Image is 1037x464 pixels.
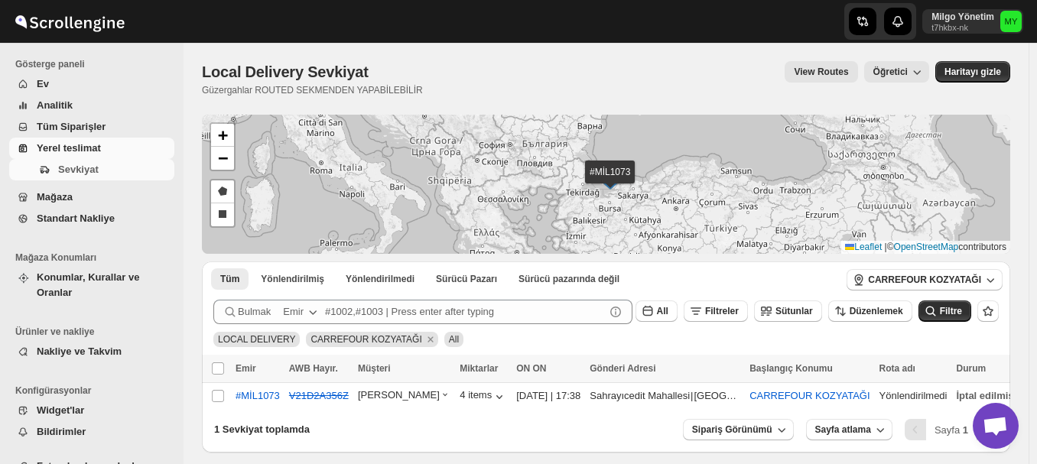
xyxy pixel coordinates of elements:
[922,9,1023,34] button: User menu
[931,23,994,32] p: t7hkbx-nk
[211,268,249,290] button: All
[15,58,176,70] span: Gösterge paneli
[218,125,228,144] span: +
[868,274,981,286] span: CARREFOUR KOZYATAĞI
[785,61,857,83] button: view route
[590,388,740,404] div: |
[37,271,139,298] span: Konumlar, Kurallar ve Oranlar
[963,424,968,436] b: 1
[509,268,629,290] button: Un-claimable
[815,423,871,436] span: Sayfa atlama
[9,421,174,443] button: Bildirimler
[9,95,174,116] button: Analitik
[15,385,176,397] span: Konfigürasyonlar
[754,300,822,322] button: Sütunlar
[37,426,86,437] span: Bildirimler
[905,419,998,440] nav: Pagination
[845,242,882,252] a: Leaflet
[973,403,1019,449] div: Açık sohbet
[657,306,668,316] span: All
[310,334,421,345] span: CARREFOUR KOZYATAĞI
[931,11,994,23] p: Milgo Yönetim
[749,363,833,374] span: Başlangıç Konumu
[218,148,228,167] span: −
[692,423,772,436] span: Sipariş Görünümü
[879,388,948,404] div: Yönlendirilmedi
[211,147,234,170] a: Zoom out
[957,363,987,374] span: Durum
[289,390,349,401] button: V21D2A356Z
[590,388,690,404] div: Sahrayıcedit Mahallesi
[683,419,794,440] button: Sipariş Görünümü
[518,273,619,285] span: Sürücü pazarında değil
[1005,17,1018,26] text: MY
[749,390,870,401] button: CARREFOUR KOZYATAĞI
[806,419,892,440] button: Sayfa atlama
[15,251,176,264] span: Mağaza Konumları
[211,180,234,203] a: Draw a polygon
[935,424,968,436] span: Sayfa
[358,389,450,404] button: [PERSON_NAME]
[864,61,929,83] button: Öğretici
[202,84,423,96] p: Güzergahlar ROUTED SEKMENDEN YAPABİLEBİLİR
[37,191,73,203] span: Mağaza
[58,164,99,175] span: Sevkiyat
[238,304,271,320] span: Bulmak
[684,300,748,322] button: Filtreler
[590,363,655,374] span: Gönderi Adresi
[283,304,304,320] div: Emir
[274,300,330,324] button: Emir
[636,300,678,322] button: All
[202,63,369,80] span: Local Delivery Sevkiyat
[918,300,971,322] button: Filtre
[828,300,912,322] button: Düzenlemek
[460,363,498,374] span: Miktarlar
[37,99,73,111] span: Analitik
[957,388,1014,404] div: İptal edilmiş
[935,61,1010,83] button: Map action label
[358,363,391,374] span: Müşteri
[436,273,497,285] span: Sürücü Pazarı
[9,73,174,95] button: Ev
[516,388,580,404] div: [DATE] | 17:38
[211,124,234,147] a: Zoom in
[236,390,280,401] button: #MİL1073
[460,389,507,404] button: 4 items
[12,2,127,41] img: ScrollEngine
[879,363,915,374] span: Rota adı
[847,269,1003,290] button: CARREFOUR KOZYATAĞI
[220,273,239,285] span: Tüm
[214,423,310,435] span: 1 Sevkiyat toplamda
[599,173,622,190] img: Marker
[336,268,424,290] button: Unrouted
[37,346,122,357] span: Nakliye ve Takvim
[9,341,174,362] button: Nakliye ve Takvim
[9,159,174,180] button: Sevkiyat
[37,121,106,132] span: Tüm Siparişler
[427,268,506,290] button: Claimable
[694,388,740,404] div: [GEOGRAPHIC_DATA]
[794,66,848,78] span: View Routes
[37,78,49,89] span: Ev
[940,306,962,316] span: Filtre
[424,333,437,346] button: Remove CARREFOUR KOZYATAĞI
[211,203,234,226] a: Draw a rectangle
[775,306,813,316] span: Sütunlar
[1000,11,1022,32] span: Milgo Yönetim
[236,363,256,374] span: Emir
[850,306,903,316] span: Düzenlemek
[885,242,887,252] span: |
[37,142,101,154] span: Yerel teslimat
[325,300,605,324] input: #1002,#1003 | Press enter after typing
[516,363,546,374] span: ON ON
[894,242,959,252] a: OpenStreetMap
[449,334,459,345] span: All
[261,273,324,285] span: Yönlendirilmiş
[346,273,414,285] span: Yönlendirilmedi
[218,334,295,345] span: LOCAL DELIVERY
[15,326,176,338] span: Ürünler ve nakliye
[841,241,1010,254] div: © contributors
